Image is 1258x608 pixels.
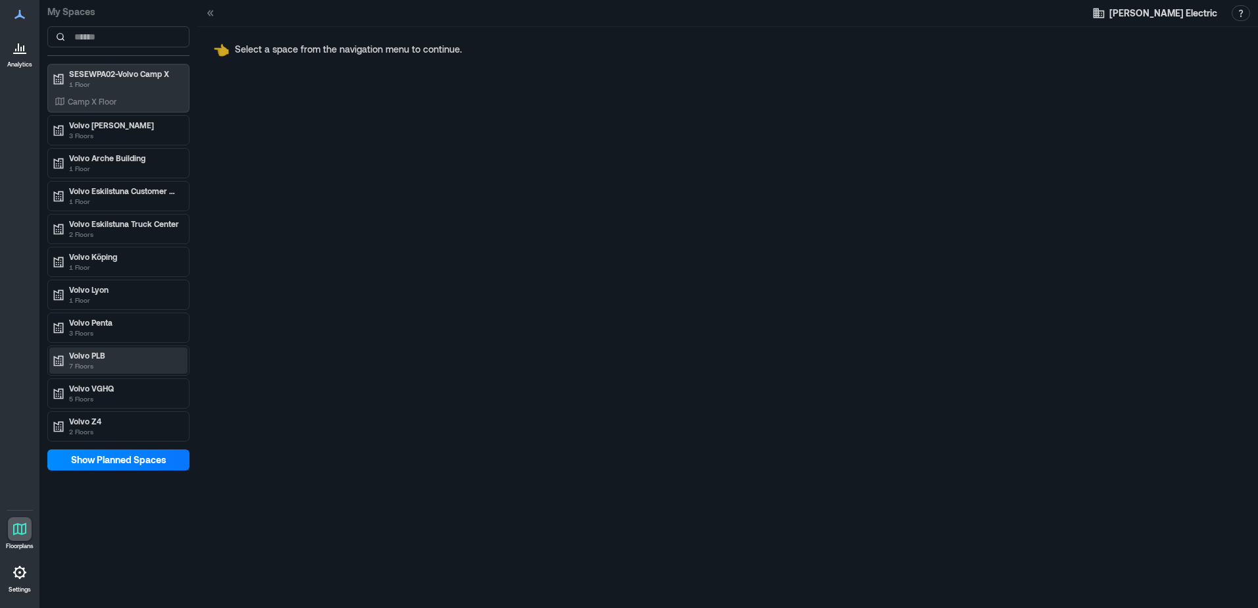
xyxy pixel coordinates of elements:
p: Floorplans [6,542,34,550]
p: Settings [9,586,31,594]
p: 1 Floor [69,262,180,272]
p: 1 Floor [69,79,180,89]
p: 2 Floors [69,426,180,437]
p: 1 Floor [69,295,180,305]
p: 2 Floors [69,229,180,240]
p: SESEWPA02-Volvo Camp X [69,68,180,79]
p: 7 Floors [69,361,180,371]
p: 3 Floors [69,328,180,338]
span: Show Planned Spaces [71,453,166,467]
p: 5 Floors [69,393,180,404]
p: Volvo [PERSON_NAME] [69,120,180,130]
a: Floorplans [2,513,38,554]
p: Analytics [7,61,32,68]
p: Select a space from the navigation menu to continue. [235,43,462,56]
p: Volvo PLB [69,350,180,361]
p: Volvo VGHQ [69,383,180,393]
p: Camp X Floor [68,96,116,107]
p: Volvo Penta [69,317,180,328]
p: Volvo Lyon [69,284,180,295]
button: Show Planned Spaces [47,449,189,470]
button: [PERSON_NAME] Electric [1088,3,1221,24]
p: 3 Floors [69,130,180,141]
p: Volvo Z4 [69,416,180,426]
span: pointing left [213,41,230,57]
p: Volvo Eskilstuna Truck Center [69,218,180,229]
a: Analytics [3,32,36,72]
p: My Spaces [47,5,189,18]
a: Settings [4,557,36,597]
p: 1 Floor [69,196,180,207]
span: [PERSON_NAME] Electric [1109,7,1217,20]
p: Volvo Arche Building [69,153,180,163]
p: Volvo Köping [69,251,180,262]
p: 1 Floor [69,163,180,174]
p: Volvo Eskilstuna Customer Center [69,186,180,196]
